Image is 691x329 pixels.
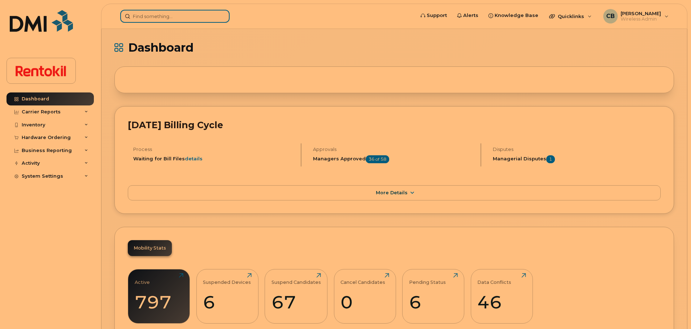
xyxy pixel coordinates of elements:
[546,155,555,163] span: 1
[128,42,194,53] span: Dashboard
[313,147,474,152] h4: Approvals
[493,155,661,163] h5: Managerial Disputes
[203,273,251,285] div: Suspended Devices
[409,273,458,319] a: Pending Status6
[409,291,458,313] div: 6
[128,120,661,130] h2: [DATE] Billing Cycle
[493,147,661,152] h4: Disputes
[477,291,526,313] div: 46
[135,273,183,319] a: Active797
[271,291,321,313] div: 67
[313,155,474,163] h5: Managers Approved
[477,273,511,285] div: Data Conflicts
[340,273,389,319] a: Cancel Candidates0
[133,147,295,152] h4: Process
[376,190,408,195] span: More Details
[271,273,321,319] a: Suspend Candidates67
[185,156,203,161] a: details
[135,273,150,285] div: Active
[366,155,389,163] span: 36 of 58
[340,291,389,313] div: 0
[409,273,446,285] div: Pending Status
[203,273,252,319] a: Suspended Devices6
[340,273,385,285] div: Cancel Candidates
[271,273,321,285] div: Suspend Candidates
[133,155,295,162] li: Waiting for Bill Files
[477,273,526,319] a: Data Conflicts46
[203,291,252,313] div: 6
[135,291,183,313] div: 797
